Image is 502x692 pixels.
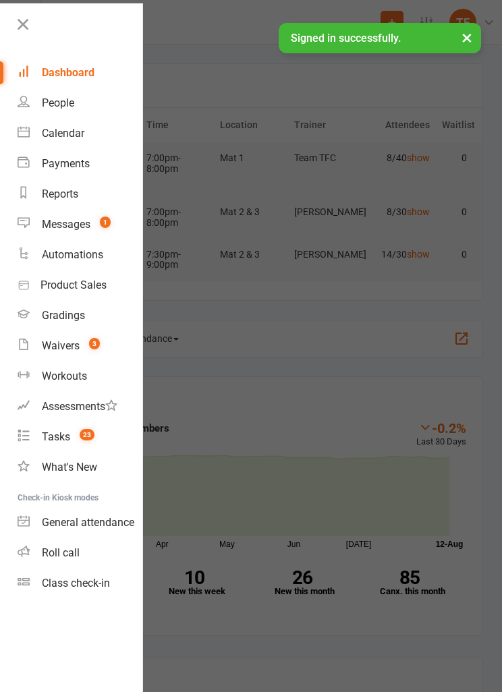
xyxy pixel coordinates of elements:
a: Calendar [18,118,142,148]
a: People [18,88,142,118]
div: Waivers [42,339,80,352]
div: Tasks [42,430,70,443]
a: Messages 1 [18,209,142,239]
div: Dashboard [42,66,94,79]
a: Assessments [18,391,142,422]
div: Automations [42,248,103,261]
a: Dashboard [18,57,142,88]
a: Class kiosk mode [18,568,142,598]
span: 1 [100,217,111,228]
a: Waivers 3 [18,330,142,361]
span: 3 [89,338,100,349]
div: Product Sales [40,279,107,291]
div: People [42,96,74,109]
div: Gradings [42,309,85,322]
div: Reports [42,188,78,200]
div: Calendar [42,127,84,140]
a: Workouts [18,361,142,391]
span: Signed in successfully. [291,32,401,45]
span: 23 [80,429,94,440]
div: General attendance [42,516,134,529]
a: Payments [18,148,142,179]
div: Messages [42,218,90,231]
div: Roll call [42,546,80,559]
a: General attendance kiosk mode [18,507,142,538]
a: Product Sales [18,270,142,300]
div: Assessments [42,400,117,413]
a: Tasks 23 [18,422,142,452]
a: Roll call [18,538,142,568]
div: What's New [42,461,97,473]
button: × [455,23,479,52]
div: Workouts [42,370,87,382]
div: Class check-in [42,577,110,589]
a: Gradings [18,300,142,330]
a: Automations [18,239,142,270]
a: Reports [18,179,142,209]
a: What's New [18,452,142,482]
div: Payments [42,157,90,170]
